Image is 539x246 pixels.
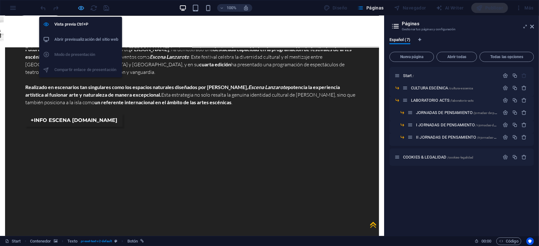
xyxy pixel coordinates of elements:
[30,237,144,245] nav: breadcrumb
[278,34,312,52] a: CONECTA
[401,74,500,78] div: Start/
[477,136,518,139] span: /ii-jornadas-de-pensamiento
[512,122,518,128] div: Duplicar
[401,155,500,159] div: COOKIES & LEGALIDAD/cookies-legalidad
[54,21,118,28] h6: Vista previa Ctrl+P
[526,237,534,245] button: Usercentrics
[25,98,123,111] a: +INFO ESCENA [DOMAIN_NAME]
[416,110,514,115] span: Haz clic para abrir la página
[224,34,268,52] a: BIC-digital
[411,86,473,90] span: Haz clic para abrir la página
[25,68,359,90] p: Esta estrategia no solo resalta la genuina identidad cultural de [PERSON_NAME], sino que también ...
[119,34,162,52] a: EXPOSITIVA
[503,135,508,140] div: Configuración
[248,68,288,74] strong: Escena Lanzarote
[476,123,516,127] span: /i-jornadas-de-pensamiento
[522,154,527,160] div: Eliminar
[447,156,474,159] span: /cookies-legalidad
[389,52,434,62] button: Nueva página
[486,239,487,243] span: :
[512,85,518,91] div: Duplicar
[217,4,240,12] button: 100%
[450,99,474,102] span: /laboratorio-acts
[95,83,231,89] strong: un referente internacional en el ámbito de las artes escénicas
[227,4,237,12] h6: 100%
[512,98,518,103] div: Duplicar
[411,98,474,103] span: LABORATORIO ACTS
[522,73,527,78] div: La página principal no puede eliminarse
[409,98,500,102] div: LABORATORIO ACTS/laboratorio-acts
[321,3,350,13] div: Diseño (Ctrl+Alt+Y)
[416,135,517,140] span: Haz clic para abrir la página
[413,74,414,78] span: /
[482,55,531,59] span: Todas las opciones
[30,237,51,245] span: Haz clic para seleccionar y doble clic para editar
[358,5,384,11] span: Páginas
[72,34,109,52] a: ESCÉNICA
[402,21,534,27] h2: Páginas
[522,122,527,128] div: Eliminar
[503,122,508,128] div: Configuración
[522,110,527,115] div: Eliminar
[503,154,508,160] div: Configuración
[414,123,500,127] div: I JORNADAS DE PENSAMIENTO/i-jornadas-de-pensamiento
[54,239,58,243] i: Este elemento contiene un fondo
[475,237,492,245] h6: Tiempo de la sesión
[389,36,410,45] span: Español (7)
[54,36,118,43] h6: Abrir previsualización del sitio web
[496,237,521,245] button: Código
[403,155,473,159] span: Haz clic para abrir la página
[25,68,340,82] strong: Realizado en escenarios tan singulares como los espacios naturales diseñados por [PERSON_NAME], p...
[172,34,190,52] a: ACTS
[522,85,527,91] div: Eliminar
[409,86,500,90] div: CULTURA ESCÉNICA/cultura-escenica
[449,87,473,90] span: /cultura-escenica
[389,37,534,49] div: Pestañas de idiomas
[481,237,491,245] span: 00 00
[67,237,77,245] span: Haz clic para seleccionar y doble clic para editar
[200,34,213,52] a: LAB
[437,52,477,62] button: Abrir todas
[480,52,534,62] button: Todas las opciones
[503,98,508,103] div: Configuración
[522,98,527,103] div: Eliminar
[512,73,518,78] div: Duplicar
[503,85,508,91] div: Configuración
[114,239,117,243] i: Este elemento es un preajuste personalizable
[439,55,474,59] span: Abrir todas
[416,123,515,127] span: Haz clic para abrir la página
[414,135,500,139] div: II JORNADAS DE PENSAMIENTO/ii-jornadas-de-pensamiento
[127,237,138,245] span: Haz clic para seleccionar y doble clic para editar
[5,237,21,245] a: Haz clic para cancelar la selección y doble clic para abrir páginas
[80,237,112,245] span: . preset-text-v2-default
[503,73,508,78] div: Configuración
[503,110,508,115] div: Configuración
[140,239,144,243] i: Este elemento está vinculado
[499,237,518,245] span: Código
[522,135,527,140] div: Eliminar
[392,55,431,59] span: Nueva página
[512,154,518,160] div: Duplicar
[473,111,514,115] span: /jornadas-de-pensamiento-6
[403,73,414,78] span: Start
[512,110,518,115] div: Duplicar
[355,3,386,13] button: Páginas
[402,27,521,32] h3: Gestionar tus páginas y configuración
[243,5,249,11] i: Al redimensionar, ajustar el nivel de zoom automáticamente para ajustarse al dispositivo elegido.
[414,111,500,115] div: JORNADAS DE PENSAMIENTO/jornadas-de-pensamiento-6
[512,135,518,140] div: Duplicar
